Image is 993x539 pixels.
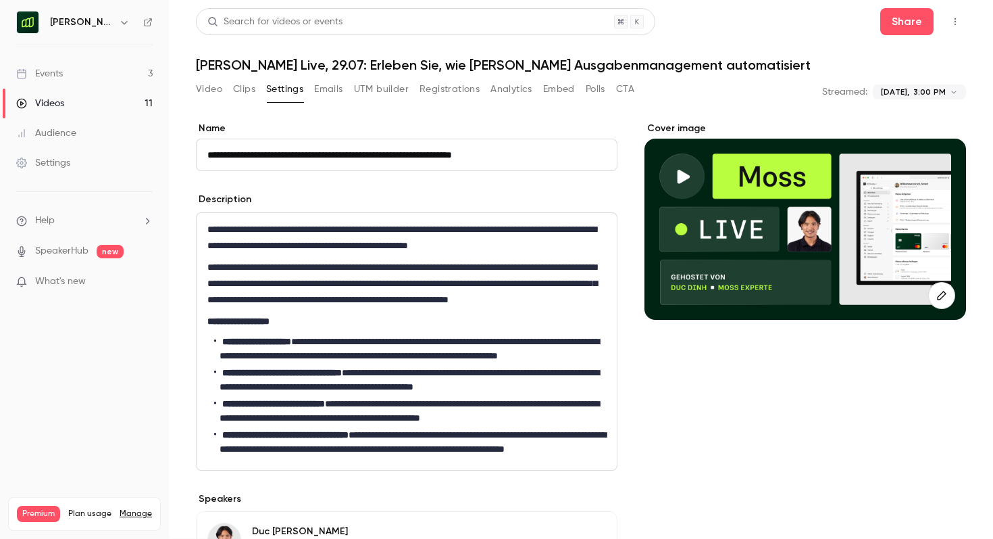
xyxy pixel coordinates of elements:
span: new [97,245,124,258]
li: help-dropdown-opener [16,214,153,228]
h6: [PERSON_NAME] [GEOGRAPHIC_DATA] [50,16,113,29]
button: Share [880,8,934,35]
a: SpeakerHub [35,244,88,258]
p: Duc [PERSON_NAME] [252,525,415,538]
span: 23 [123,524,131,532]
img: Moss Deutschland [17,11,39,33]
button: Top Bar Actions [944,11,966,32]
button: Clips [233,78,255,100]
span: Help [35,214,55,228]
div: Videos [16,97,64,110]
div: Settings [16,156,70,170]
label: Description [196,193,251,206]
button: Polls [586,78,605,100]
button: UTM builder [354,78,409,100]
label: Cover image [644,122,966,135]
button: CTA [616,78,634,100]
span: Premium [17,506,60,522]
button: Analytics [490,78,532,100]
span: What's new [35,275,86,289]
button: Embed [543,78,575,100]
div: editor [197,213,617,470]
p: / 300 [123,522,152,534]
button: Video [196,78,222,100]
label: Name [196,122,617,135]
div: Search for videos or events [207,15,342,29]
button: Settings [266,78,303,100]
span: 3:00 PM [913,86,946,98]
span: [DATE], [881,86,909,98]
p: Videos [17,522,43,534]
a: Manage [120,509,152,519]
div: Events [16,67,63,80]
button: Registrations [419,78,480,100]
p: Speakers [196,492,617,506]
p: Streamed: [822,85,867,99]
span: Plan usage [68,509,111,519]
h1: [PERSON_NAME] Live, 29.07: Erleben Sie, wie [PERSON_NAME] Ausgabenmanagement automatisiert [196,57,966,73]
button: Emails [314,78,342,100]
div: Audience [16,126,76,140]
